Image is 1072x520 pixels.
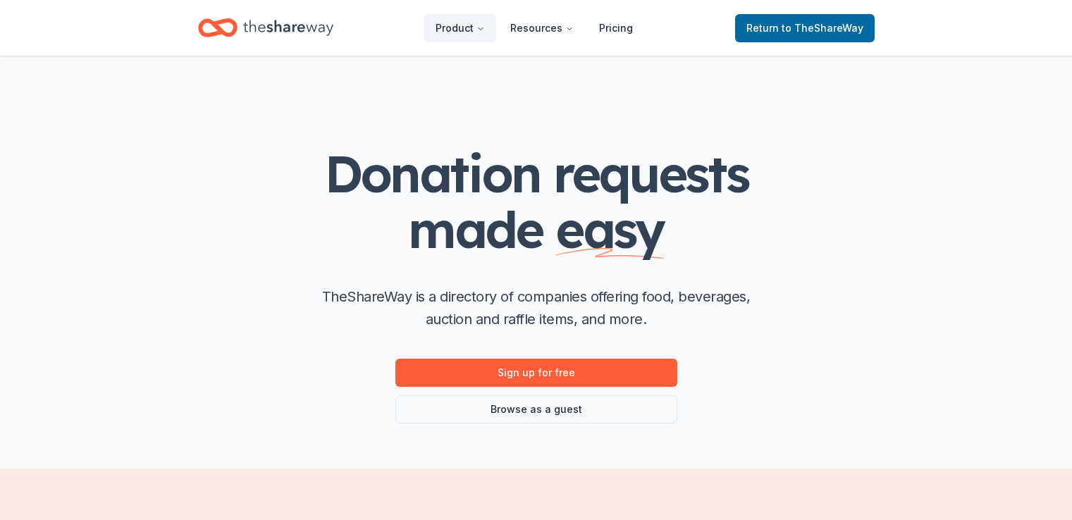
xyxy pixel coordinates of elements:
[198,11,333,44] a: Home
[254,146,818,257] h1: Donation requests made
[499,14,585,42] button: Resources
[395,359,677,387] a: Sign up for free
[424,14,496,42] button: Product
[735,14,875,42] a: Returnto TheShareWay
[424,11,644,44] nav: Main
[311,285,762,330] p: TheShareWay is a directory of companies offering food, beverages, auction and raffle items, and m...
[395,395,677,423] a: Browse as a guest
[782,22,863,34] span: to TheShareWay
[588,14,644,42] a: Pricing
[746,20,863,37] span: Return
[555,197,664,261] span: easy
